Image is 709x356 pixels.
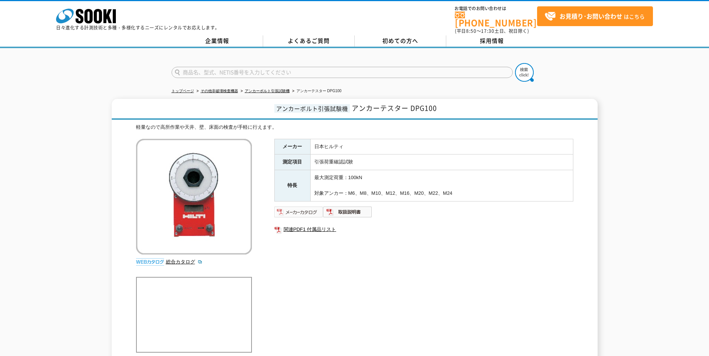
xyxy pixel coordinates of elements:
p: 日々進化する計測技術と多種・多様化するニーズにレンタルでお応えします。 [56,25,220,30]
th: メーカー [274,139,310,154]
a: 取扱説明書 [323,211,372,216]
img: アンカーテスター DPG100 [136,139,252,254]
span: 初めての方へ [382,37,418,45]
a: 初めての方へ [355,35,446,47]
span: アンカーボルト引張試験機 [274,104,350,113]
a: 総合カタログ [166,259,203,265]
a: お見積り･お問い合わせはこちら [537,6,653,26]
a: トップページ [172,89,194,93]
span: (平日 ～ 土日、祝日除く) [455,28,529,34]
img: メーカーカタログ [274,206,323,218]
li: アンカーテスター DPG100 [291,87,342,95]
a: 企業情報 [172,35,263,47]
span: 17:30 [481,28,494,34]
td: 引張荷重確認試験 [310,154,573,170]
th: 特長 [274,170,310,201]
span: お電話でのお問い合わせは [455,6,537,11]
a: よくあるご質問 [263,35,355,47]
span: 8:50 [466,28,477,34]
a: [PHONE_NUMBER] [455,12,537,27]
img: webカタログ [136,258,164,266]
a: アンカーボルト引張試験機 [245,89,290,93]
img: 取扱説明書 [323,206,372,218]
span: アンカーテスター DPG100 [352,103,437,113]
a: その他非破壊検査機器 [201,89,238,93]
a: メーカーカタログ [274,211,323,216]
strong: お見積り･お問い合わせ [560,12,622,21]
img: btn_search.png [515,63,534,82]
a: 採用情報 [446,35,538,47]
td: 最大測定荷重：100kN 対象アンカー：M6、M8、M10、M12、M16、M20、M22、M24 [310,170,573,201]
td: 日本ヒルティ [310,139,573,154]
th: 測定項目 [274,154,310,170]
span: はこちら [545,11,645,22]
a: 関連PDF1 付属品リスト [274,225,573,234]
input: 商品名、型式、NETIS番号を入力してください [172,67,513,78]
div: 軽量なので高所作業や天井、壁、床面の検査が手軽に行えます。 [136,124,573,131]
